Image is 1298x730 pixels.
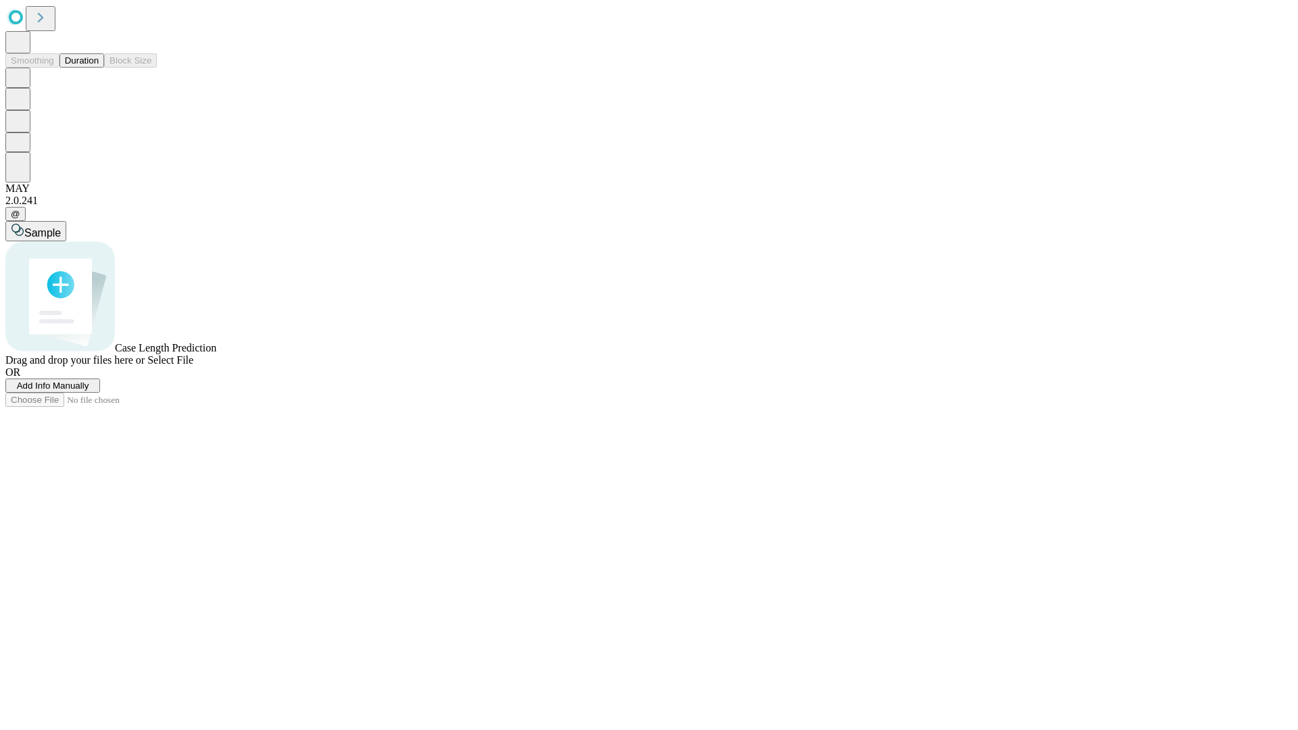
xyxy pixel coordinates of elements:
[5,195,1293,207] div: 2.0.241
[5,221,66,241] button: Sample
[5,366,20,378] span: OR
[5,207,26,221] button: @
[5,53,59,68] button: Smoothing
[147,354,193,366] span: Select File
[5,354,145,366] span: Drag and drop your files here or
[5,182,1293,195] div: MAY
[17,381,89,391] span: Add Info Manually
[104,53,157,68] button: Block Size
[5,379,100,393] button: Add Info Manually
[59,53,104,68] button: Duration
[11,209,20,219] span: @
[115,342,216,354] span: Case Length Prediction
[24,227,61,239] span: Sample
